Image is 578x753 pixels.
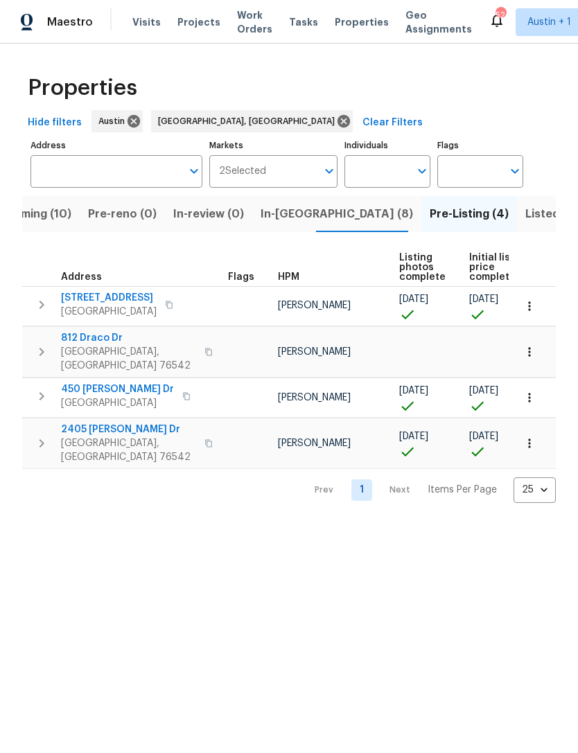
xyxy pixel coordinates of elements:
span: Geo Assignments [405,8,472,36]
span: Work Orders [237,8,272,36]
label: Markets [209,141,338,150]
nav: Pagination Navigation [301,477,556,503]
span: [DATE] [399,432,428,441]
button: Open [412,161,432,181]
span: Address [61,272,102,282]
span: 2405 [PERSON_NAME] Dr [61,423,196,436]
div: 25 [514,472,556,508]
span: Tasks [289,17,318,27]
span: In-[GEOGRAPHIC_DATA] (8) [261,204,413,224]
label: Address [30,141,202,150]
span: [DATE] [469,432,498,441]
span: Maestro [47,15,93,29]
p: Items Per Page [428,483,497,497]
label: Individuals [344,141,430,150]
span: Visits [132,15,161,29]
span: [DATE] [399,294,428,304]
span: Listing photos complete [399,253,446,282]
span: HPM [278,272,299,282]
span: [PERSON_NAME] [278,347,351,357]
button: Open [505,161,525,181]
span: [DATE] [399,386,428,396]
a: Goto page 1 [351,479,372,501]
span: 812 Draco Dr [61,331,196,345]
span: [PERSON_NAME] [278,438,351,448]
span: Hide filters [28,114,82,132]
span: [DATE] [469,294,498,304]
span: [GEOGRAPHIC_DATA] [61,396,174,410]
span: [PERSON_NAME] [278,393,351,402]
span: [PERSON_NAME] [278,301,351,310]
span: [GEOGRAPHIC_DATA], [GEOGRAPHIC_DATA] [158,114,340,128]
span: [GEOGRAPHIC_DATA] [61,305,157,319]
span: In-review (0) [173,204,244,224]
span: Clear Filters [362,114,423,132]
span: Projects [177,15,220,29]
span: Pre-Listing (4) [430,204,509,224]
span: Austin + 1 [527,15,571,29]
div: 52 [496,8,505,22]
span: Pre-reno (0) [88,204,157,224]
span: Austin [98,114,130,128]
span: [STREET_ADDRESS] [61,291,157,305]
span: Properties [28,81,137,95]
button: Hide filters [22,110,87,136]
span: Properties [335,15,389,29]
button: Clear Filters [357,110,428,136]
label: Flags [437,141,523,150]
button: Open [319,161,339,181]
span: [GEOGRAPHIC_DATA], [GEOGRAPHIC_DATA] 76542 [61,345,196,373]
div: Austin [91,110,143,132]
span: Initial list price complete [469,253,516,282]
button: Open [184,161,204,181]
span: 450 [PERSON_NAME] Dr [61,382,174,396]
span: [GEOGRAPHIC_DATA], [GEOGRAPHIC_DATA] 76542 [61,436,196,464]
span: [DATE] [469,386,498,396]
span: 2 Selected [219,166,266,177]
span: Flags [228,272,254,282]
div: [GEOGRAPHIC_DATA], [GEOGRAPHIC_DATA] [151,110,353,132]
